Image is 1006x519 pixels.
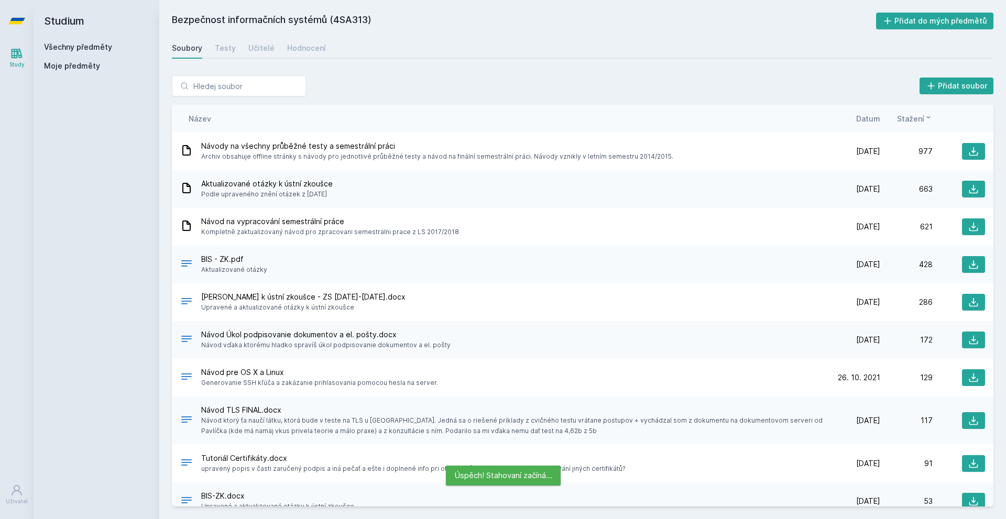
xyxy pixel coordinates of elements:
[287,43,326,53] div: Hodnocení
[897,113,933,124] button: Stažení
[880,415,933,426] div: 117
[44,61,100,71] span: Moje předměty
[201,491,354,501] span: BIS-ZK.docx
[180,370,193,385] div: .DOCX
[201,216,459,227] span: Návod na vypracování semestrální práce
[215,38,236,59] a: Testy
[201,141,673,151] span: Návody na všechny průběžné testy a semestrální práci
[180,295,193,310] div: DOCX
[9,61,25,69] div: Study
[201,501,354,512] span: Upravené a aktualizované otázky k ústní zkoušce
[201,463,626,474] span: upravený popis v časti zaručený podpis a iná pečať a ešte i doplnené info pri otázke Může být pou...
[856,146,880,157] span: [DATE]
[880,372,933,383] div: 129
[880,184,933,194] div: 663
[856,259,880,270] span: [DATE]
[172,13,876,29] h2: Bezpečnost informačních systémů (4SA313)
[201,264,267,275] span: Aktualizované otázky
[876,13,994,29] button: Přidat do mých předmětů
[201,151,673,162] span: Archiv obsahuje offline stránky s návody pro jednotlivé průběžné testy a návod na finální semestr...
[201,179,333,189] span: Aktualizované otázky k ústní zkoušce
[2,42,31,74] a: Study
[201,302,406,313] span: Upravené a aktualizované otázky k ústní zkoušce
[838,372,880,383] span: 26. 10. 2021
[856,297,880,307] span: [DATE]
[180,333,193,348] div: DOCX
[180,257,193,272] div: PDF
[172,75,306,96] input: Hledej soubor
[248,38,275,59] a: Učitelé
[880,335,933,345] div: 172
[201,405,824,415] span: Návod TLS FINAL.docx
[856,222,880,232] span: [DATE]
[446,466,561,485] div: Úspěch! Stahovaní začíná…
[856,113,880,124] button: Datum
[201,292,406,302] span: [PERSON_NAME] k ústní zkoušce - ZS [DATE]-[DATE].docx
[880,222,933,232] div: 621
[880,297,933,307] div: 286
[172,43,202,53] div: Soubory
[6,498,28,505] div: Uživatel
[248,43,275,53] div: Učitelé
[880,146,933,157] div: 977
[201,329,451,340] span: Návod Úkol podpisovanie dokumentov a el. pošty.docx
[201,415,824,436] span: Návod ktorý ťa naučí látku, ktorá bude v teste na TLS u [GEOGRAPHIC_DATA]. Jedná sa o riešené prí...
[201,367,438,378] span: Návod pre OS X a Linux
[920,78,994,94] button: Přidat soubor
[215,43,236,53] div: Testy
[201,254,267,264] span: BIS - ZK.pdf
[180,494,193,509] div: DOCX
[201,227,459,237] span: Kompletně zaktualizovaný návod pro zpracovani semestralni prace z LS 2017/2018
[201,189,333,200] span: Podle upraveného znění otázek z [DATE]
[201,453,626,463] span: Tutoriál Certifikáty.docx
[856,458,880,469] span: [DATE]
[189,113,211,124] button: Název
[201,378,438,388] span: Generovanie SSH kľúča a zakázanie prihlasovania pomocou hesla na server.
[856,496,880,506] span: [DATE]
[880,259,933,270] div: 428
[856,335,880,345] span: [DATE]
[856,415,880,426] span: [DATE]
[856,184,880,194] span: [DATE]
[180,456,193,471] div: DOCX
[2,479,31,511] a: Uživatel
[880,458,933,469] div: 91
[201,340,451,350] span: Návod vďaka ktorému hladko spravíš úkol podpisovanie dokumentov a el. pošty
[172,38,202,59] a: Soubory
[287,38,326,59] a: Hodnocení
[880,496,933,506] div: 53
[180,413,193,428] div: DOCX
[44,42,112,51] a: Všechny předměty
[897,113,924,124] span: Stažení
